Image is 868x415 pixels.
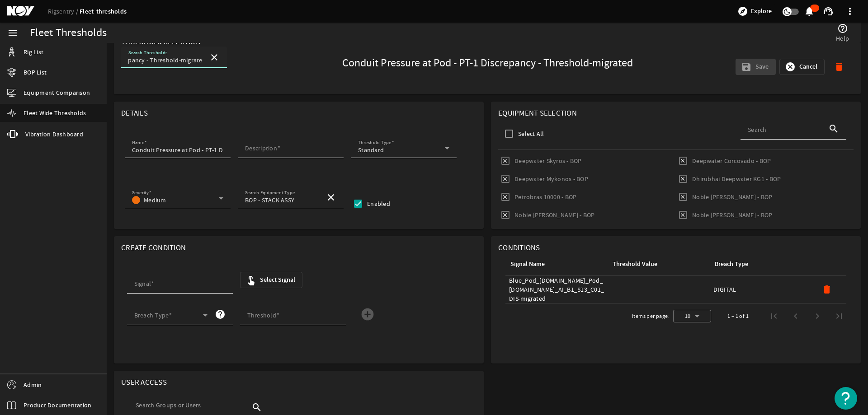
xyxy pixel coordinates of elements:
span: User Access [121,378,167,387]
mat-icon: help_outline [837,23,848,34]
div: Signal Name [510,259,545,269]
button: Open Resource Center [835,387,857,410]
mat-icon: menu [7,28,18,38]
mat-label: Severity [132,190,149,196]
span: Create Condition [121,243,186,252]
mat-icon: vibration [7,129,18,140]
mat-label: Threshold Type [358,140,392,146]
mat-label: Search Thresholds [128,50,167,56]
h1: Conduit Pressure at Pod - PT-1 Discrepancy - Threshold-migrated [304,56,670,70]
mat-icon: help [215,309,226,320]
button: Explore [734,4,775,19]
mat-icon: support_agent [823,6,834,17]
a: Fleet-thresholds [80,7,127,16]
a: Rigsentry [48,7,80,15]
mat-icon: delete [834,61,844,72]
mat-label: Search [748,126,767,134]
span: Rig List [24,47,43,56]
label: Enabled [365,199,390,208]
div: 1 – 1 of 1 [727,312,749,321]
input: Search [128,56,202,65]
button: more_vert [839,0,861,22]
span: Explore [751,7,772,16]
span: Cancel [799,62,817,71]
mat-label: Name [132,140,144,146]
mat-label: Description [245,144,277,152]
div: Threshold Value [613,259,657,269]
i: search [251,402,262,413]
button: Cancel [779,59,825,75]
div: Fleet Thresholds [30,28,107,37]
input: Search Groups or Users [136,401,250,410]
div: Items per page: [632,312,670,321]
span: Admin [24,380,42,389]
span: Vibration Dashboard [25,130,83,139]
mat-select-trigger: Medium [132,196,166,204]
mat-icon: close [325,192,336,203]
span: Fleet Wide Thresholds [24,108,86,117]
mat-label: Search Equipment Type [245,190,295,196]
div: Signal Name [509,259,600,269]
span: Product Documentation [24,401,91,410]
span: Help [836,34,849,43]
mat-icon: close [209,52,220,63]
span: BOP List [24,68,47,77]
div: Breach Type [715,259,748,269]
mat-icon: explore [737,6,748,17]
mat-icon: touch_app [245,275,256,285]
div: Blue_Pod_[DOMAIN_NAME]_Pod_[DOMAIN_NAME]_AI_B1_S13_C01_DIS-migrated [509,276,604,303]
span: Equipment Comparison [24,88,90,97]
span: Standard [358,146,384,154]
mat-icon: delete [821,284,832,295]
mat-label: Breach Type [134,311,169,319]
mat-icon: notifications [804,6,815,17]
mat-icon: cancel [785,61,796,72]
mat-icon: search [828,123,839,134]
label: Select All [516,129,544,138]
button: Select Signal [240,272,302,288]
mat-label: Threshold [247,311,276,319]
span: Select Signal [260,275,295,284]
span: Equipment Selection [498,108,577,118]
div: DIGITAL [713,285,808,294]
span: Conditions [498,243,540,252]
span: Details [121,108,148,118]
mat-label: Signal [134,280,151,288]
input: Search [245,196,318,205]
